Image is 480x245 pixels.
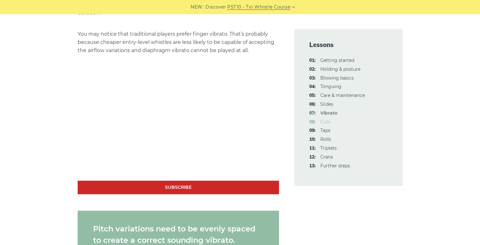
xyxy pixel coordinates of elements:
span: 11: [309,145,316,152]
span: 13: [309,162,316,170]
span: 12: [309,153,316,161]
a: 10:Rolls [320,136,331,142]
strong: Vibrato [320,110,337,116]
a: 08:Cuts [320,119,330,125]
a: 02:Holding & posture [320,66,360,72]
span: 05: [309,92,316,99]
p: You may notice that traditional players prefer finger vibrato. That’s probably because cheaper en... [78,30,279,55]
span: Discover [205,3,226,11]
a: 13:Further steps [320,163,350,169]
span: 02: [309,66,316,73]
iframe: Vibrato Technique - Irish Tin Whistle Tutorial [78,67,279,181]
span: Lessons [309,40,388,49]
span: 10: [309,136,316,143]
a: 04:Tonguing [320,84,341,89]
a: PST10 - Tin Whistle Course [227,3,290,11]
span: 04: [309,83,316,91]
span: 03: [309,75,316,82]
span: 01: [309,57,316,64]
a: 09:Taps [320,128,330,133]
span: 08: [309,118,316,126]
a: 03:Blowing basics [320,75,354,81]
a: 11:Triplets [320,145,337,151]
a: 05:Care & maintenance [320,93,365,98]
span: 09: [309,127,316,134]
span: NEW: [191,3,204,11]
span: 06: [309,101,316,108]
span: 07: [309,110,316,117]
a: 12:Crans [320,154,333,160]
a: 06:Slides [320,101,333,107]
a: 01:Getting started [320,57,354,63]
a: Subscribe [78,181,279,194]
